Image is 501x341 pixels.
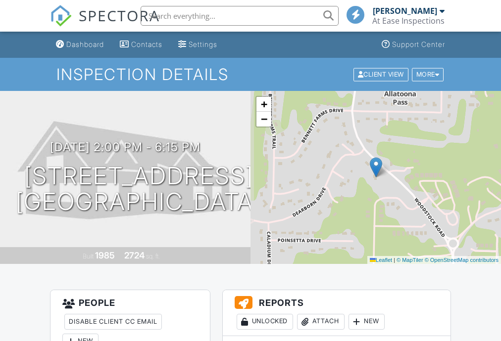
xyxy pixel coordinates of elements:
a: Dashboard [52,36,108,54]
div: Attach [297,314,345,330]
div: 1985 [95,250,115,260]
div: Client View [353,68,408,81]
div: 2724 [124,250,145,260]
a: © OpenStreetMap contributors [425,257,499,263]
h3: Reports [223,290,451,336]
a: Support Center [378,36,449,54]
div: Unlocked [237,314,293,330]
div: Disable Client CC Email [64,314,162,330]
img: The Best Home Inspection Software - Spectora [50,5,72,27]
a: SPECTORA [50,13,160,34]
a: Leaflet [370,257,392,263]
span: SPECTORA [79,5,160,26]
div: Support Center [392,40,445,48]
input: Search everything... [141,6,339,26]
a: Client View [352,70,411,78]
div: At Ease Inspections [372,16,445,26]
div: New [349,314,385,330]
img: Marker [370,157,382,177]
a: Contacts [116,36,166,54]
a: Zoom out [256,112,271,127]
span: − [261,113,267,125]
div: Settings [189,40,217,48]
a: Settings [174,36,221,54]
div: More [412,68,444,81]
div: Dashboard [66,40,104,48]
span: + [261,98,267,110]
span: sq. ft. [146,253,160,260]
div: [PERSON_NAME] [373,6,437,16]
span: Built [83,253,94,260]
div: Contacts [131,40,162,48]
a: Zoom in [256,97,271,112]
h1: [STREET_ADDRESS] [GEOGRAPHIC_DATA] [16,163,261,215]
span: | [394,257,395,263]
h1: Inspection Details [56,66,445,83]
h3: [DATE] 2:00 pm - 6:15 pm [50,140,200,154]
a: © MapTiler [397,257,423,263]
